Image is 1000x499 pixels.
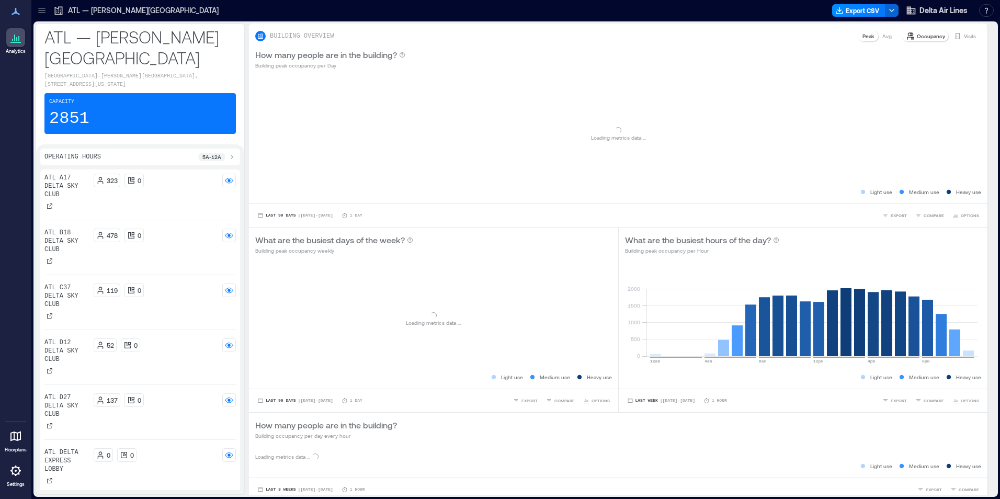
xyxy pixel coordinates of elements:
a: Settings [3,458,28,491]
p: ATL B18 Delta Sky Club [44,229,89,254]
p: Light use [870,188,892,196]
p: 137 [107,396,118,404]
button: EXPORT [915,484,944,495]
text: 4am [704,359,712,364]
p: BUILDING OVERVIEW [270,32,334,40]
p: 1 Hour [350,486,365,493]
span: COMPARE [554,398,575,404]
p: Loading metrics data ... [255,452,310,461]
p: 0 [134,341,138,349]
p: Heavy use [956,462,981,470]
p: 0 [138,231,141,240]
p: How many people are in the building? [255,49,397,61]
span: EXPORT [521,398,538,404]
p: Medium use [540,373,570,381]
p: Occupancy [917,32,945,40]
p: ATL D27 Delta Sky Club [44,393,89,418]
p: Loading metrics data ... [591,133,646,142]
p: Analytics [6,48,26,54]
p: 2851 [49,108,89,129]
p: Capacity [49,98,74,106]
tspan: 500 [630,336,640,342]
button: EXPORT [880,210,909,221]
p: Medium use [909,373,939,381]
p: 0 [107,451,110,459]
button: Last 90 Days |[DATE]-[DATE] [255,395,335,406]
tspan: 1000 [627,319,640,325]
span: EXPORT [891,398,907,404]
p: Floorplans [5,447,27,453]
button: Last 90 Days |[DATE]-[DATE] [255,210,335,221]
span: COMPARE [924,212,944,219]
p: 0 [138,176,141,185]
p: 5a - 12a [202,153,221,161]
button: OPTIONS [950,210,981,221]
button: COMPARE [948,484,981,495]
p: Medium use [909,462,939,470]
p: Building peak occupancy weekly [255,246,413,255]
p: Light use [870,373,892,381]
span: EXPORT [891,212,907,219]
p: Building peak occupancy per Hour [625,246,779,255]
p: Operating Hours [44,153,101,161]
p: ATL D12 Delta Sky Club [44,338,89,364]
p: ATL Delta Express Lobby [44,448,89,473]
a: Floorplans [2,424,30,456]
p: 0 [130,451,134,459]
button: Delta Air Lines [903,2,971,19]
span: OPTIONS [961,212,979,219]
text: 12am [650,359,660,364]
p: What are the busiest hours of the day? [625,234,771,246]
button: EXPORT [511,395,540,406]
span: Delta Air Lines [919,5,968,16]
span: OPTIONS [592,398,610,404]
p: What are the busiest days of the week? [255,234,405,246]
button: Last 3 Weeks |[DATE]-[DATE] [255,484,335,495]
button: OPTIONS [950,395,981,406]
p: How many people are in the building? [255,419,397,432]
p: Visits [964,32,976,40]
p: 1 Day [350,398,362,404]
p: ATL — [PERSON_NAME][GEOGRAPHIC_DATA] [68,5,219,16]
p: Peak [862,32,874,40]
p: Light use [501,373,523,381]
p: Heavy use [587,373,612,381]
p: 0 [138,396,141,404]
p: 1 Hour [712,398,727,404]
a: Analytics [3,25,29,58]
tspan: 1500 [627,302,640,309]
text: 12pm [813,359,823,364]
button: COMPARE [913,395,946,406]
p: [GEOGRAPHIC_DATA]–[PERSON_NAME][GEOGRAPHIC_DATA], [STREET_ADDRESS][US_STATE] [44,72,236,89]
span: EXPORT [926,486,942,493]
button: Last Week |[DATE]-[DATE] [625,395,697,406]
text: 4pm [868,359,876,364]
button: COMPARE [913,210,946,221]
p: Loading metrics data ... [406,319,461,327]
span: COMPARE [959,486,979,493]
p: 478 [107,231,118,240]
button: COMPARE [544,395,577,406]
button: OPTIONS [581,395,612,406]
p: 52 [107,341,114,349]
p: ATL C37 Delta Sky Club [44,283,89,309]
tspan: 0 [637,353,640,359]
p: Avg [882,32,892,40]
p: ATL A17 Delta Sky Club [44,174,89,199]
p: Building peak occupancy per Day [255,61,405,70]
p: 0 [138,286,141,294]
p: Settings [7,481,25,487]
text: 8am [759,359,767,364]
p: Heavy use [956,188,981,196]
span: COMPARE [924,398,944,404]
button: EXPORT [880,395,909,406]
p: 119 [107,286,118,294]
button: Export CSV [832,4,885,17]
p: Building occupancy per day every hour [255,432,397,440]
p: Heavy use [956,373,981,381]
text: 8pm [922,359,930,364]
p: Light use [870,462,892,470]
tspan: 2000 [627,286,640,292]
p: 1 Day [350,212,362,219]
p: ATL — [PERSON_NAME][GEOGRAPHIC_DATA] [44,26,236,68]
